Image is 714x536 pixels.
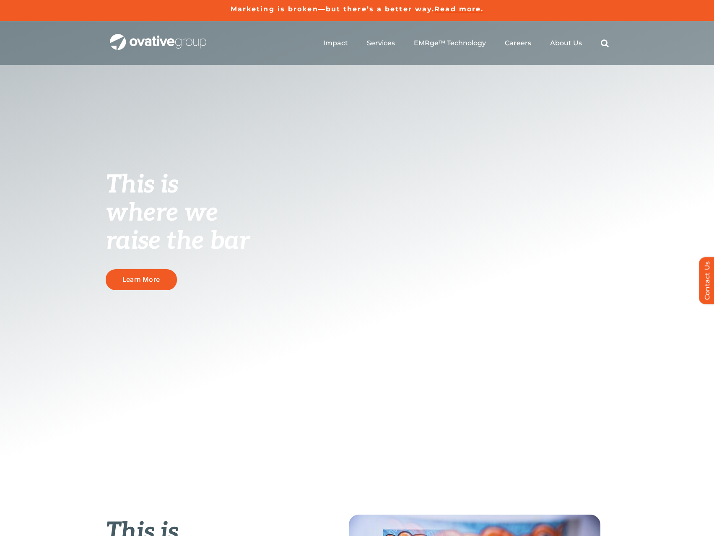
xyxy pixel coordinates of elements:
[106,269,177,290] a: Learn More
[231,5,435,13] a: Marketing is broken—but there’s a better way.
[434,5,483,13] a: Read more.
[323,30,609,57] nav: Menu
[367,39,395,47] a: Services
[323,39,348,47] a: Impact
[414,39,486,47] a: EMRge™ Technology
[550,39,582,47] a: About Us
[601,39,609,47] a: Search
[110,33,206,41] a: OG_Full_horizontal_WHT
[122,276,160,284] span: Learn More
[505,39,531,47] a: Careers
[106,198,249,256] span: where we raise the bar
[106,170,179,200] span: This is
